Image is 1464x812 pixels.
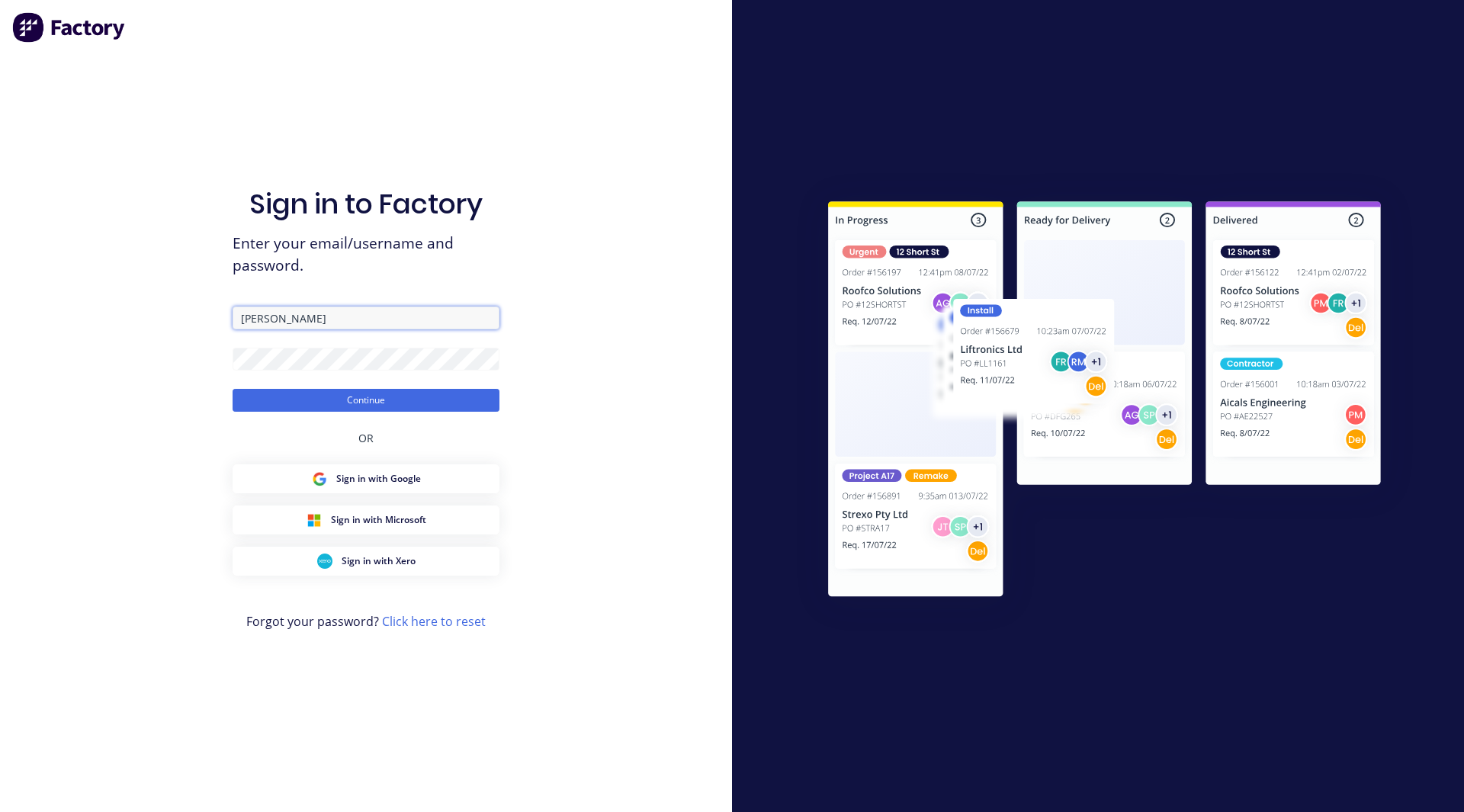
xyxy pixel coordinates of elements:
img: Sign in [795,171,1414,633]
div: OR [358,412,374,464]
input: Email/Username [233,307,499,329]
img: Microsoft Sign in [307,512,322,528]
span: Sign in with Google [336,472,421,486]
h1: Sign in to Factory [249,188,483,220]
img: Factory [12,12,127,43]
span: Enter your email/username and password. [233,233,499,277]
span: Sign in with Microsoft [331,513,426,527]
img: Xero Sign in [317,554,332,569]
button: Continue [233,389,499,412]
button: Xero Sign inSign in with Xero [233,547,499,576]
button: Microsoft Sign inSign in with Microsoft [233,505,499,534]
a: Click here to reset [382,613,486,630]
span: Forgot your password? [246,612,486,631]
button: Google Sign inSign in with Google [233,464,499,493]
img: Google Sign in [312,471,327,486]
span: Sign in with Xero [342,554,416,568]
